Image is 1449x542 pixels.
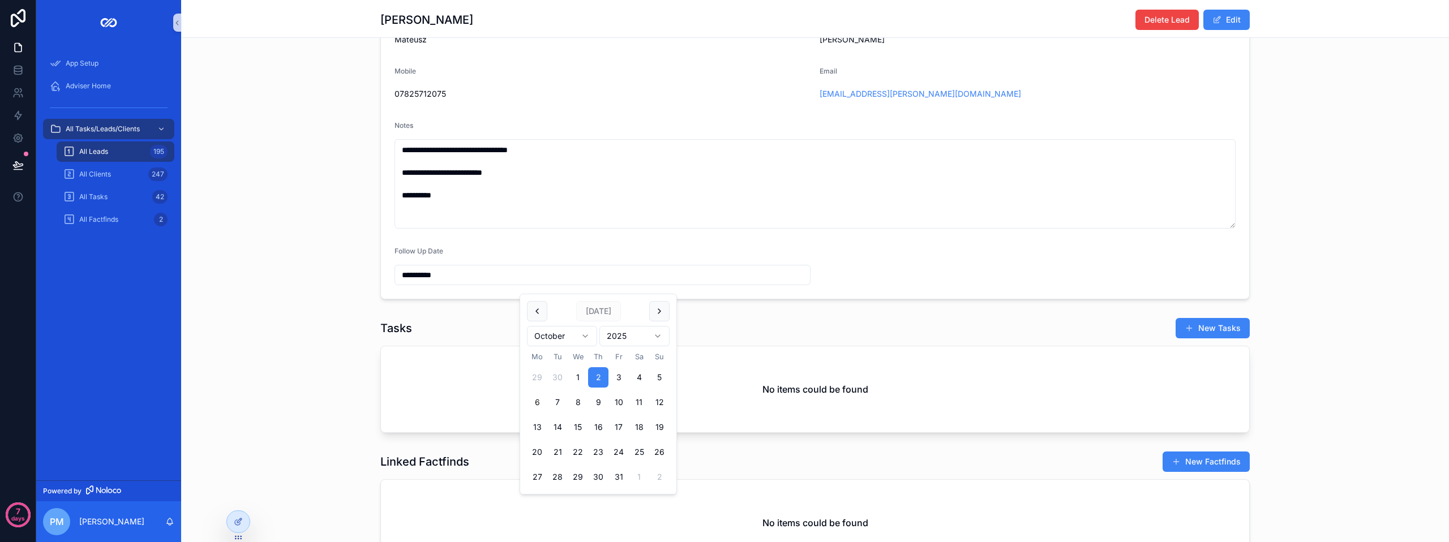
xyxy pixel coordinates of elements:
button: Saturday, 4 October 2025 [629,367,649,388]
button: Tuesday, 21 October 2025 [547,442,568,462]
span: Email [820,67,837,75]
button: New Tasks [1176,318,1250,338]
button: Friday, 3 October 2025 [608,367,629,388]
span: All Tasks/Leads/Clients [66,124,140,134]
th: Friday [608,351,629,363]
p: 7 [16,506,20,517]
button: Sunday, 26 October 2025 [649,442,670,462]
button: Monday, 20 October 2025 [527,442,547,462]
button: Friday, 17 October 2025 [608,417,629,437]
th: Tuesday [547,351,568,363]
span: All Factfinds [79,215,118,224]
h2: No items could be found [762,516,868,530]
span: All Clients [79,170,111,179]
button: Saturday, 11 October 2025 [629,392,649,412]
h2: No items could be found [762,382,868,396]
th: Saturday [629,351,649,363]
button: Thursday, 16 October 2025 [588,417,608,437]
p: [PERSON_NAME] [79,516,144,527]
button: Monday, 13 October 2025 [527,417,547,437]
span: Delete Lead [1144,14,1190,25]
button: New Factfinds [1163,451,1250,472]
span: Follow Up Date [395,247,443,255]
button: Sunday, 12 October 2025 [649,392,670,412]
p: days [11,510,25,526]
button: Wednesday, 8 October 2025 [568,392,588,412]
h1: Linked Factfinds [380,454,469,470]
span: Notes [395,121,413,130]
button: Thursday, 23 October 2025 [588,442,608,462]
div: 195 [150,145,168,158]
button: Thursday, 9 October 2025 [588,392,608,412]
th: Monday [527,351,547,363]
span: Mateusz [395,34,811,45]
button: Wednesday, 22 October 2025 [568,442,588,462]
button: Saturday, 18 October 2025 [629,417,649,437]
button: Delete Lead [1135,10,1199,30]
th: Wednesday [568,351,588,363]
button: Tuesday, 30 September 2025 [547,367,568,388]
a: All Clients247 [57,164,174,184]
button: Thursday, 30 October 2025 [588,467,608,487]
button: Friday, 24 October 2025 [608,442,629,462]
button: Edit [1203,10,1250,30]
th: Thursday [588,351,608,363]
button: Saturday, 25 October 2025 [629,442,649,462]
th: Sunday [649,351,670,363]
span: 07825712075 [395,88,811,100]
button: Monday, 29 September 2025 [527,367,547,388]
a: [EMAIL_ADDRESS][PERSON_NAME][DOMAIN_NAME] [820,88,1021,100]
span: All Tasks [79,192,108,201]
a: All Tasks42 [57,187,174,207]
button: Monday, 27 October 2025 [527,467,547,487]
a: Powered by [36,480,181,501]
button: Wednesday, 29 October 2025 [568,467,588,487]
button: Wednesday, 1 October 2025 [568,367,588,388]
h1: [PERSON_NAME] [380,12,473,28]
a: App Setup [43,53,174,74]
button: Sunday, 2 November 2025 [649,467,670,487]
span: All Leads [79,147,108,156]
span: Adviser Home [66,81,111,91]
a: All Factfinds2 [57,209,174,230]
button: Sunday, 5 October 2025 [649,367,670,388]
button: Tuesday, 7 October 2025 [547,392,568,412]
table: October 2025 [527,351,670,487]
div: 247 [148,167,168,181]
div: scrollable content [36,45,181,244]
img: App logo [100,14,118,32]
button: Friday, 10 October 2025 [608,392,629,412]
a: All Tasks/Leads/Clients [43,119,174,139]
button: Saturday, 1 November 2025 [629,467,649,487]
h1: Tasks [380,320,412,336]
button: Tuesday, 28 October 2025 [547,467,568,487]
span: Mobile [395,67,416,75]
button: Today, Thursday, 2 October 2025, selected [588,367,608,388]
span: App Setup [66,59,98,68]
button: Tuesday, 14 October 2025 [547,417,568,437]
button: Sunday, 19 October 2025 [649,417,670,437]
span: Powered by [43,487,82,496]
button: Wednesday, 15 October 2025 [568,417,588,437]
a: All Leads195 [57,141,174,162]
div: 2 [154,213,168,226]
a: Adviser Home [43,76,174,96]
span: [PERSON_NAME] [820,34,1236,45]
button: Friday, 31 October 2025 [608,467,629,487]
button: Monday, 6 October 2025 [527,392,547,412]
div: 42 [152,190,168,204]
span: PM [50,515,64,528]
